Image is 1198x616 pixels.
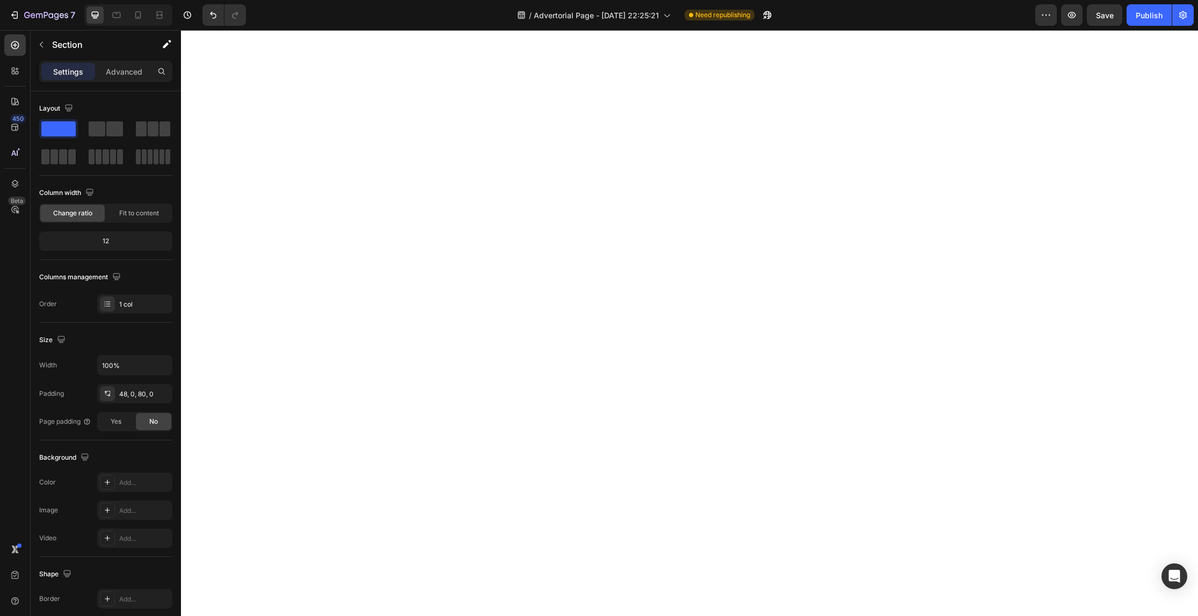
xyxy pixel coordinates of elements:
[119,506,170,516] div: Add...
[70,9,75,21] p: 7
[39,299,57,309] div: Order
[119,300,170,309] div: 1 col
[39,533,56,543] div: Video
[695,10,750,20] span: Need republishing
[39,477,56,487] div: Color
[181,30,1198,616] iframe: Design area
[202,4,246,26] div: Undo/Redo
[41,234,170,249] div: 12
[119,595,170,604] div: Add...
[111,417,121,426] span: Yes
[39,451,91,465] div: Background
[8,197,26,205] div: Beta
[1127,4,1172,26] button: Publish
[1161,563,1187,589] div: Open Intercom Messenger
[39,594,60,604] div: Border
[52,38,140,51] p: Section
[534,10,659,21] span: Advertorial Page - [DATE] 22:25:21
[39,360,57,370] div: Width
[1096,11,1114,20] span: Save
[119,534,170,543] div: Add...
[4,4,80,26] button: 7
[39,567,74,582] div: Shape
[39,333,68,347] div: Size
[98,356,172,375] input: Auto
[1087,4,1122,26] button: Save
[53,208,92,218] span: Change ratio
[119,208,159,218] span: Fit to content
[119,478,170,488] div: Add...
[53,66,83,77] p: Settings
[39,102,75,116] div: Layout
[119,389,170,399] div: 48, 0, 80, 0
[106,66,142,77] p: Advanced
[39,270,123,285] div: Columns management
[39,389,64,398] div: Padding
[39,505,58,515] div: Image
[10,114,26,123] div: 450
[529,10,532,21] span: /
[39,186,96,200] div: Column width
[149,417,158,426] span: No
[1136,10,1163,21] div: Publish
[39,417,91,426] div: Page padding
